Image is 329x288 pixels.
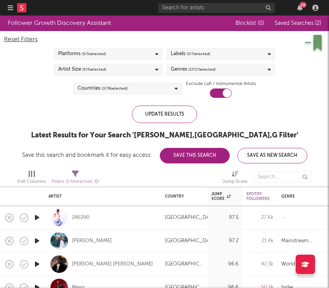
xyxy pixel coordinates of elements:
div: World [281,260,295,269]
button: Save As New Search [237,148,307,163]
div: [GEOGRAPHIC_DATA] [165,213,217,222]
div: [GEOGRAPHIC_DATA] [165,236,217,246]
div: 97.2 [211,236,239,246]
div: Save this search and bookmark it for easy access: [22,152,307,158]
button: Saved Searches (2) [272,20,321,26]
a: [PERSON_NAME] [PERSON_NAME] [72,261,153,268]
label: Exclude Lofi / Instrumental Artists [186,79,256,88]
div: Artist [48,194,153,199]
div: Jump Score [222,167,248,190]
div: Mainstream Electronic [281,236,324,246]
button: 26 [297,5,303,11]
div: 27.6k [246,213,274,222]
div: Artist Size [58,65,106,74]
div: Platforms [58,49,106,59]
div: Jump Score [211,192,231,201]
div: Filters [52,177,99,187]
a: JIKIJIKI [72,214,90,221]
div: Countries [78,84,128,93]
span: ( 5 / 5 selected) [82,65,106,74]
div: Filters(1 filter active) [52,167,99,190]
div: 42.3k [246,260,274,269]
input: Search for artists [158,3,275,13]
div: Spotify Followers [246,192,270,201]
span: ( 3 / 7 selected) [187,49,210,59]
div: 26 [300,2,306,8]
span: Blocklist [235,21,264,26]
div: Edit Columns [17,177,46,186]
div: Latest Results for Your Search ' [PERSON_NAME],[GEOGRAPHIC_DATA],G Filter ' [22,131,307,140]
span: ( 5 / 5 selected) [82,49,106,59]
span: ( 1 filter active) [66,180,92,184]
div: 97.5 [211,213,239,222]
div: Jump Score [222,177,248,186]
span: ( 2 ) [315,21,321,26]
span: ( 0 ) [258,21,264,26]
span: ( 17 / 17 selected) [189,65,216,74]
div: Genre [281,194,320,199]
div: 21.4k [246,236,274,246]
button: Save This Search [160,148,230,163]
div: [GEOGRAPHIC_DATA] [165,260,204,269]
div: Update Results [132,106,197,123]
div: Reset Filters [4,35,325,44]
div: Labels [171,49,210,59]
input: Search... [253,171,312,183]
a: [PERSON_NAME] [72,238,112,245]
span: ( 3 / 78 selected) [102,84,128,93]
div: 96.6 [211,260,239,269]
span: Saved Searches [275,21,321,26]
div: Edit Columns [17,167,46,190]
div: Country [165,194,200,199]
div: Genres [171,65,216,74]
div: Follower Growth Discovery Assistant [8,19,111,28]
